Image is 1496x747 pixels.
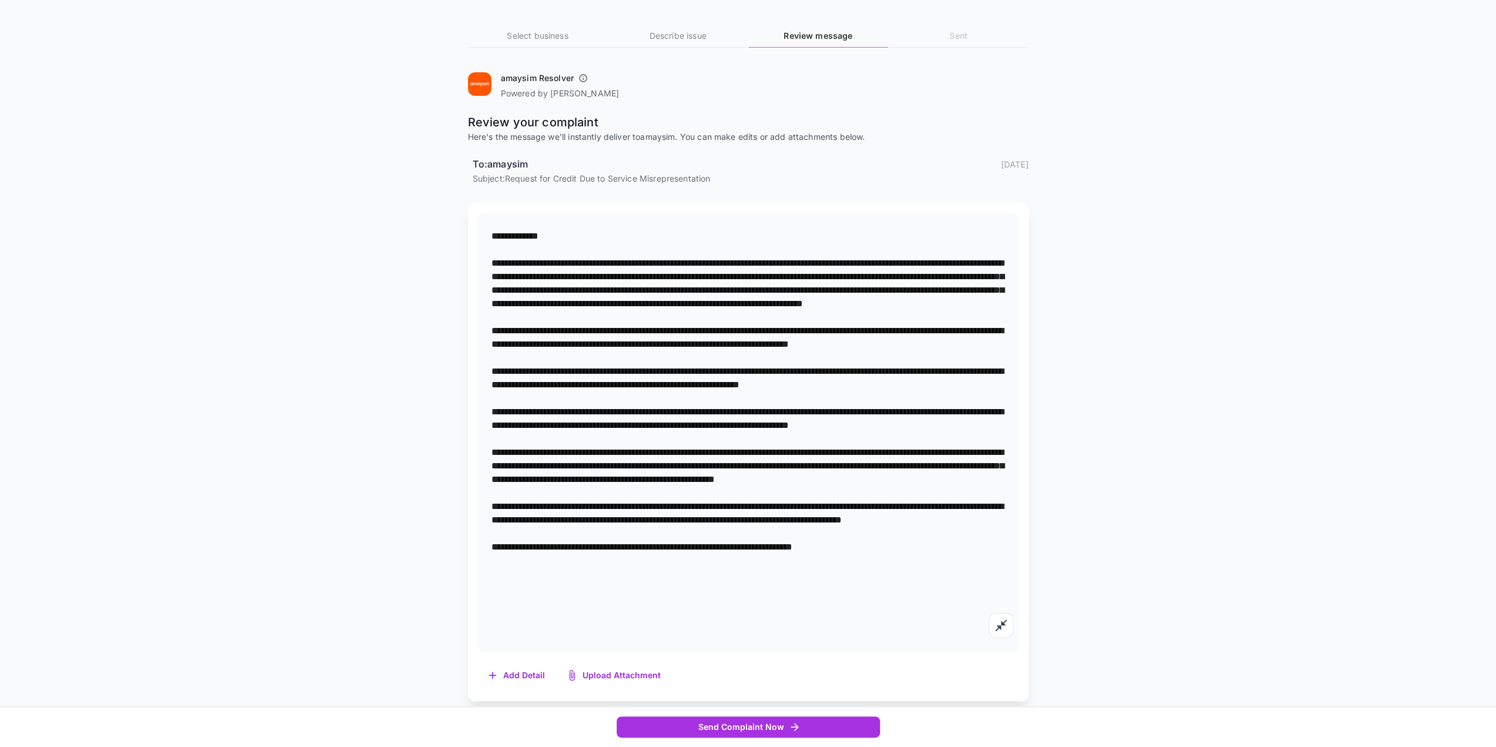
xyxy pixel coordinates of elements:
[468,131,1029,143] p: Here's the message we'll instantly deliver to amaysim . You can make edits or add attachments below.
[468,113,1029,131] p: Review your complaint
[617,716,880,738] button: Send Complaint Now
[888,29,1028,42] h6: Sent
[468,72,491,96] img: amaysim
[477,664,557,688] button: Add Detail
[473,157,528,172] h6: To: amaysim
[748,29,888,42] h6: Review message
[501,88,620,99] p: Powered by [PERSON_NAME]
[501,72,574,84] h6: amaysim Resolver
[468,29,608,42] h6: Select business
[473,172,1029,185] p: Subject: Request for Credit Due to Service Misrepresentation
[557,664,672,688] button: Upload Attachment
[608,29,748,42] h6: Describe issue
[1001,158,1029,170] p: [DATE]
